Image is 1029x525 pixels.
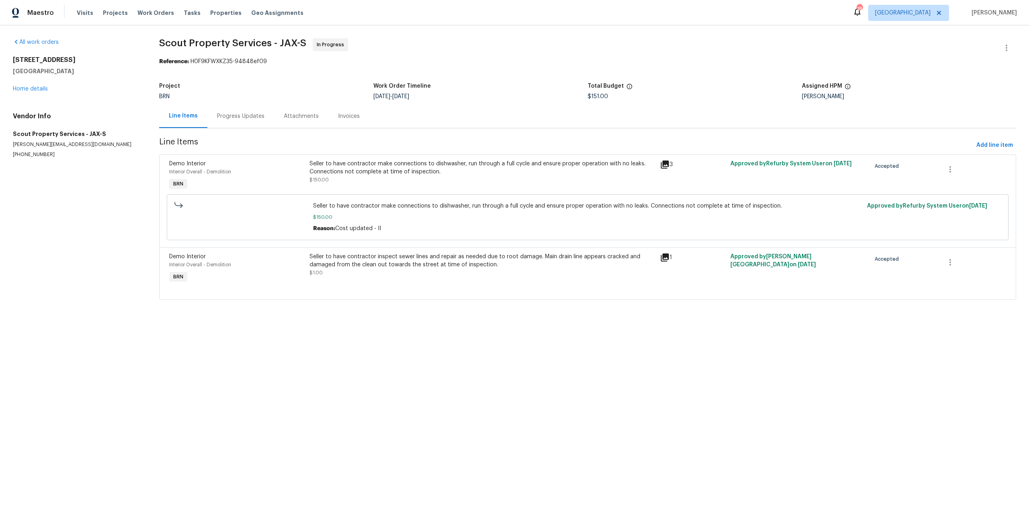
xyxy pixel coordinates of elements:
[284,112,319,120] div: Attachments
[103,9,128,17] span: Projects
[373,94,409,99] span: -
[13,67,140,75] h5: [GEOGRAPHIC_DATA]
[310,270,323,275] span: $1.00
[976,140,1013,150] span: Add line item
[392,94,409,99] span: [DATE]
[170,273,187,281] span: BRN
[310,177,329,182] span: $150.00
[802,83,842,89] h5: Assigned HPM
[159,94,170,99] span: BRN
[13,86,48,92] a: Home details
[660,253,726,262] div: 1
[77,9,93,17] span: Visits
[798,262,816,268] span: [DATE]
[313,213,863,221] span: $150.00
[137,9,174,17] span: Work Orders
[660,160,726,169] div: 3
[169,262,231,267] span: Interior Overall - Demolition
[159,138,973,153] span: Line Items
[217,112,264,120] div: Progress Updates
[313,202,863,210] span: Seller to have contractor make connections to dishwasher, run through a full cycle and ensure pro...
[588,83,624,89] h5: Total Budget
[169,112,198,120] div: Line Items
[730,161,852,167] span: Approved by Refurby System User on
[373,94,390,99] span: [DATE]
[338,112,360,120] div: Invoices
[969,203,987,209] span: [DATE]
[13,39,59,45] a: All work orders
[159,83,180,89] h5: Project
[13,130,140,138] h5: Scout Property Services - JAX-S
[730,254,816,268] span: Approved by [PERSON_NAME][GEOGRAPHIC_DATA] on
[802,94,1016,99] div: [PERSON_NAME]
[834,161,852,167] span: [DATE]
[13,141,140,148] p: [PERSON_NAME][EMAIL_ADDRESS][DOMAIN_NAME]
[159,38,306,48] span: Scout Property Services - JAX-S
[373,83,431,89] h5: Work Order Timeline
[588,94,608,99] span: $151.00
[169,161,206,167] span: Demo Interior
[317,41,347,49] span: In Progress
[310,253,656,269] div: Seller to have contractor inspect sewer lines and repair as needed due to root damage. Main drain...
[13,112,140,120] h4: Vendor Info
[968,9,1017,17] span: [PERSON_NAME]
[310,160,656,176] div: Seller to have contractor make connections to dishwasher, run through a full cycle and ensure pro...
[857,5,862,13] div: 18
[27,9,54,17] span: Maestro
[159,59,189,64] b: Reference:
[184,10,201,16] span: Tasks
[159,58,1016,66] div: H0F9KFWXKZ35-94848ef09
[626,83,633,94] span: The total cost of line items that have been proposed by Opendoor. This sum includes line items th...
[13,151,140,158] p: [PHONE_NUMBER]
[875,255,902,263] span: Accepted
[13,56,140,64] h2: [STREET_ADDRESS]
[210,9,242,17] span: Properties
[867,203,987,209] span: Approved by Refurby System User on
[875,162,902,170] span: Accepted
[875,9,931,17] span: [GEOGRAPHIC_DATA]
[169,254,206,259] span: Demo Interior
[169,169,231,174] span: Interior Overall - Demolition
[845,83,851,94] span: The hpm assigned to this work order.
[170,180,187,188] span: BRN
[313,226,335,231] span: Reason:
[973,138,1016,153] button: Add line item
[335,226,381,231] span: Cost updated - II
[251,9,303,17] span: Geo Assignments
